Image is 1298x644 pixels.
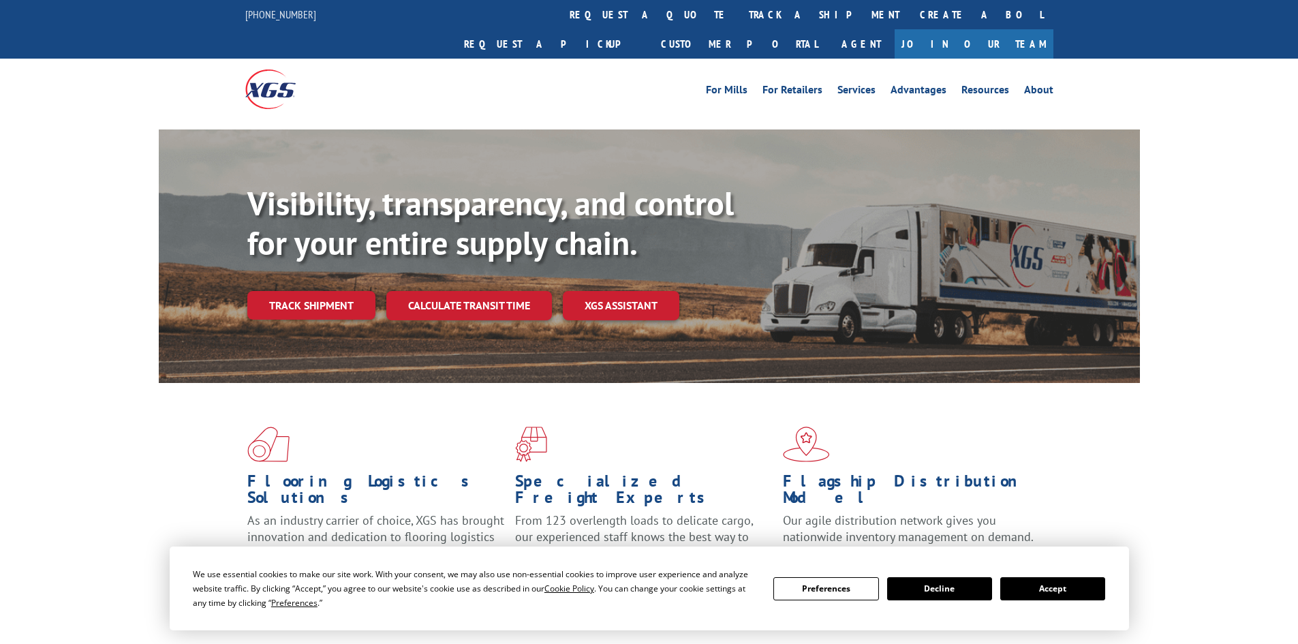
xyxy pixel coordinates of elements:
a: Calculate transit time [386,291,552,320]
a: Request a pickup [454,29,651,59]
a: About [1024,85,1053,99]
img: xgs-icon-flagship-distribution-model-red [783,427,830,462]
button: Preferences [773,577,878,600]
a: For Retailers [762,85,822,99]
div: Cookie Consent Prompt [170,547,1129,630]
a: Customer Portal [651,29,828,59]
div: We use essential cookies to make our site work. With your consent, we may also use non-essential ... [193,567,757,610]
img: xgs-icon-focused-on-flooring-red [515,427,547,462]
a: Track shipment [247,291,375,320]
a: Services [837,85,876,99]
h1: Flooring Logistics Solutions [247,473,505,512]
b: Visibility, transparency, and control for your entire supply chain. [247,182,734,264]
a: Join Our Team [895,29,1053,59]
img: xgs-icon-total-supply-chain-intelligence-red [247,427,290,462]
a: Advantages [891,85,946,99]
p: From 123 overlength loads to delicate cargo, our experienced staff knows the best way to move you... [515,512,773,573]
span: As an industry carrier of choice, XGS has brought innovation and dedication to flooring logistics... [247,512,504,561]
a: For Mills [706,85,747,99]
a: XGS ASSISTANT [563,291,679,320]
span: Our agile distribution network gives you nationwide inventory management on demand. [783,512,1034,545]
h1: Flagship Distribution Model [783,473,1040,512]
a: Agent [828,29,895,59]
a: Resources [961,85,1009,99]
h1: Specialized Freight Experts [515,473,773,512]
span: Preferences [271,597,318,609]
button: Accept [1000,577,1105,600]
span: Cookie Policy [544,583,594,594]
button: Decline [887,577,992,600]
a: [PHONE_NUMBER] [245,7,316,21]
